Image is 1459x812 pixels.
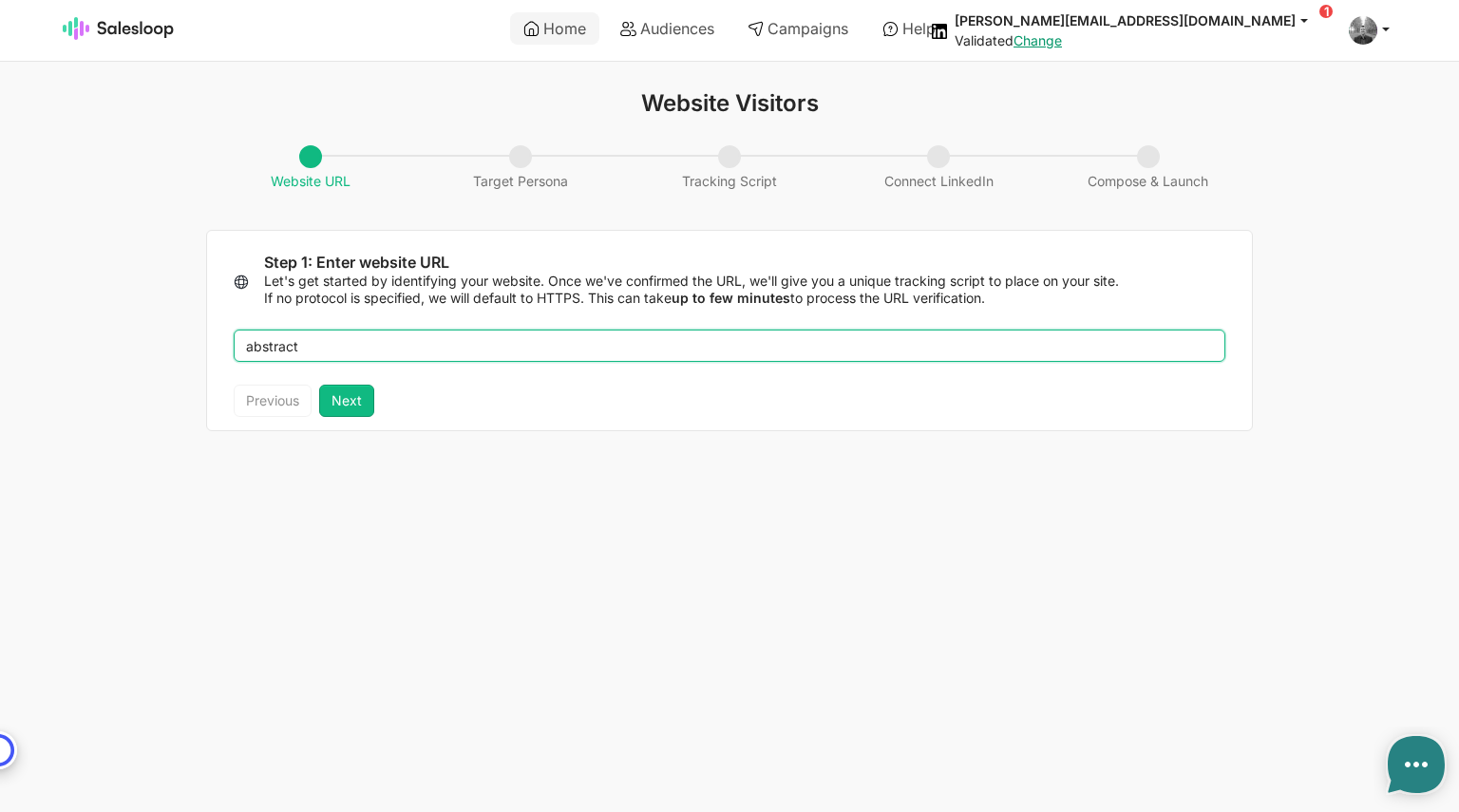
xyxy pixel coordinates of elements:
[734,12,862,45] a: Campaigns
[261,146,360,190] span: Website URL
[1078,146,1218,190] span: Compose & Launch
[206,90,1253,117] h1: Website Visitors
[1014,32,1062,48] a: Change
[607,12,728,45] a: Audiences
[464,146,578,190] span: Target Persona
[510,12,599,45] a: Home
[264,273,1225,307] p: Let's get started by identifying your website. Once we've confirmed the URL, we'll give you a uni...
[955,32,1326,49] div: Validated
[673,146,786,190] span: Tracking Script
[234,330,1225,362] input: https://example.com
[875,146,1003,190] span: Connect LinkedIn
[319,385,374,417] button: Next
[672,290,790,306] strong: up to few minutes
[264,254,1225,273] h2: Step 1: Enter website URL
[869,12,949,45] a: Help
[955,11,1326,29] button: [PERSON_NAME][EMAIL_ADDRESS][DOMAIN_NAME]
[63,17,175,40] img: Salesloop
